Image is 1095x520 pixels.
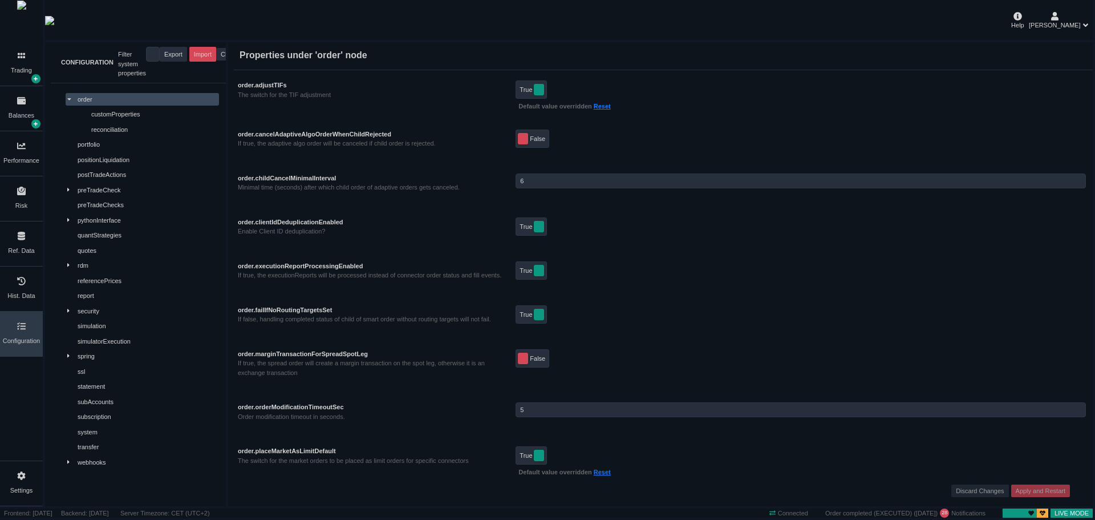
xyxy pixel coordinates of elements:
div: reconciliation [91,125,217,135]
a: Reset [594,103,611,110]
div: order.executionReportProcessingEnabled [238,261,513,271]
div: order.failIfNoRoutingTargetsSet [238,305,513,315]
span: Import [194,50,212,59]
div: If true, the spread order will create a margin transaction on the spot leg, otherwise it is an ex... [238,358,513,377]
div: order.adjustTIFs [238,80,513,90]
div: Help [1011,10,1024,30]
div: If true, the executionReports will be processed instead of connector order status and fill events. [238,271,513,280]
div: referencePrices [78,276,217,286]
div: portfolio [78,140,217,150]
div: order.placeMarketAsLimitDefault [238,446,513,456]
span: True [520,221,532,232]
span: Discard Changes [956,486,1004,496]
div: Risk [15,201,27,211]
div: postTradeActions [78,170,217,180]
span: Change password [221,50,271,59]
div: transfer [78,442,217,452]
input: Value [516,174,1086,188]
span: False [530,133,545,144]
div: Settings [10,486,33,495]
span: True [520,84,532,95]
div: order [78,95,217,104]
div: Configuration [3,336,40,346]
span: 15/09/2025 21:07:28 [916,510,936,517]
div: statement [78,382,217,392]
div: simulation [78,321,217,331]
div: Trading [11,66,32,75]
img: wyden_logomark.svg [17,1,26,41]
div: order.orderModificationTimeoutSec [238,402,513,412]
div: If true, the adaptive algo order will be canceled if child order is rejected. [238,139,513,148]
div: order.cancelAdaptiveAlgoOrderWhenChildRejected [238,130,513,139]
div: The switch for the TIF adjustment [238,90,513,100]
span: Default value overridden [518,103,610,110]
span: Export [164,50,182,59]
span: False [530,353,545,364]
span: True [520,450,532,461]
div: ssl [78,367,217,377]
div: Hist. Data [7,291,35,301]
div: Notifications [821,507,989,519]
span: [PERSON_NAME] [1029,21,1080,30]
input: Value [516,402,1086,417]
div: CONFIGURATION [61,58,113,67]
img: wyden_logotype_white.svg [45,16,54,25]
div: customProperties [91,110,217,119]
div: positionLiquidation [78,155,217,165]
div: pythonInterface [78,216,217,225]
div: system [78,428,217,437]
div: spring [78,352,217,361]
div: Enable Client ID deduplication? [238,227,513,236]
span: LIVE MODE [1051,507,1093,519]
a: Reset [594,469,611,475]
div: Ref. Data [8,246,34,256]
span: Order completed (EXECUTED) [825,510,912,517]
div: subAccounts [78,397,217,407]
div: Balances [9,111,34,120]
span: Connected [765,507,812,519]
div: report [78,291,217,301]
span: 28 [942,509,947,517]
span: ( ) [912,510,938,517]
div: Minimal time (seconds) after which child order of adaptive orders gets canceled. [238,183,513,192]
span: True [520,309,532,320]
span: Apply and Restart [1016,486,1065,496]
span: Default value overridden [518,469,610,475]
div: Performance [3,156,39,166]
div: preTradeCheck [78,186,217,195]
div: simulatorExecution [78,337,217,346]
div: quotes [78,246,217,256]
span: True [520,265,532,276]
div: The switch for the market orders to be placed as limit orders for specific connectors [238,456,513,466]
div: quantStrategies [78,231,217,240]
div: security [78,307,217,316]
div: rdm [78,261,217,271]
div: subscription [78,412,217,422]
h3: Properties under 'order' node [240,50,367,61]
div: If false, handling completed status of child of smart order without routing targets will not fail. [238,315,513,324]
div: order.marginTransactionForSpreadSpotLeg [238,349,513,359]
div: webhooks [78,458,217,467]
div: Order modification timeout in seconds. [238,412,513,422]
div: Filter system properties [118,50,146,78]
div: preTradeChecks [78,200,217,210]
div: order.clientIdDeduplicationEnabled [238,217,513,227]
div: order.childCancelMinimalInterval [238,174,513,183]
